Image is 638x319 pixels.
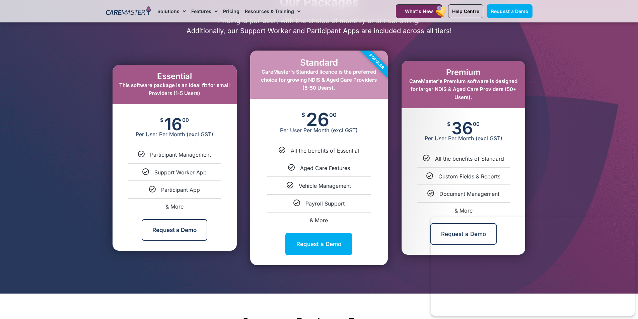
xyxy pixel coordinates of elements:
h2: Standard [257,57,381,68]
span: $ [160,117,163,123]
span: Aged Care Features [300,165,350,171]
a: Request a Demo [430,223,497,245]
iframe: Popup CTA [431,217,635,316]
a: What's New [396,4,442,18]
span: Per User Per Month (excl GST) [402,135,525,142]
a: Request a Demo [487,4,533,18]
span: What's New [405,8,433,14]
span: $ [301,112,305,118]
span: Payroll Support [305,200,345,207]
span: 00 [182,117,189,123]
a: Request a Demo [142,219,207,241]
span: Participant App [161,186,200,193]
span: 00 [473,122,480,127]
span: Request a Demo [491,8,528,14]
span: 00 [329,112,337,118]
span: Participant Management [150,151,211,158]
span: Per User Per Month (excl GST) [113,131,237,138]
span: $ [447,122,450,127]
span: & More [165,203,184,210]
span: All the benefits of Essential [291,147,359,154]
img: CareMaster Logo [106,6,151,16]
span: Per User Per Month (excl GST) [250,127,388,134]
a: Request a Demo [285,233,352,255]
span: Document Management [439,190,499,197]
div: Popular [339,23,415,100]
span: This software package is an ideal fit for small Providers (1-5 Users) [119,82,230,96]
span: CareMaster's Standard licence is the preferred choice for growing NDIS & Aged Care Providers (5-5... [261,69,377,91]
h2: Essential [119,72,230,81]
h2: Premium [408,68,518,77]
span: Help Centre [452,8,479,14]
span: Support Worker App [154,169,207,176]
span: & More [310,217,328,224]
span: 26 [306,112,329,127]
span: All the benefits of Standard [435,155,504,162]
p: Pricing is per user, with the choice of monthly or annual billing. Additionally, our Support Work... [102,16,536,36]
span: & More [454,207,473,214]
a: Help Centre [448,4,483,18]
span: 36 [451,122,473,135]
span: 16 [164,117,182,131]
span: CareMaster's Premium software is designed for larger NDIS & Aged Care Providers (50+ Users). [409,78,517,100]
span: Custom Fields & Reports [438,173,500,180]
span: Vehicle Management [299,182,351,189]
